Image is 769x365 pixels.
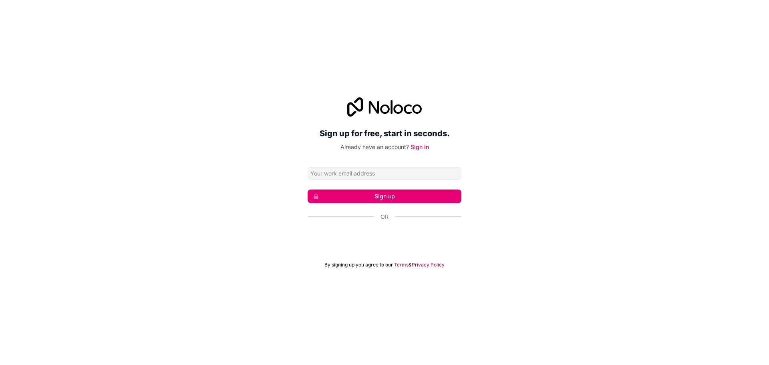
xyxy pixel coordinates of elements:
[308,167,461,180] input: Email address
[394,262,409,268] a: Terms
[324,262,393,268] span: By signing up you agree to our
[308,126,461,141] h2: Sign up for free, start in seconds.
[380,213,389,221] span: Or
[308,190,461,203] button: Sign up
[411,143,429,150] a: Sign in
[340,143,409,150] span: Already have an account?
[412,262,445,268] a: Privacy Policy
[409,262,412,268] span: &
